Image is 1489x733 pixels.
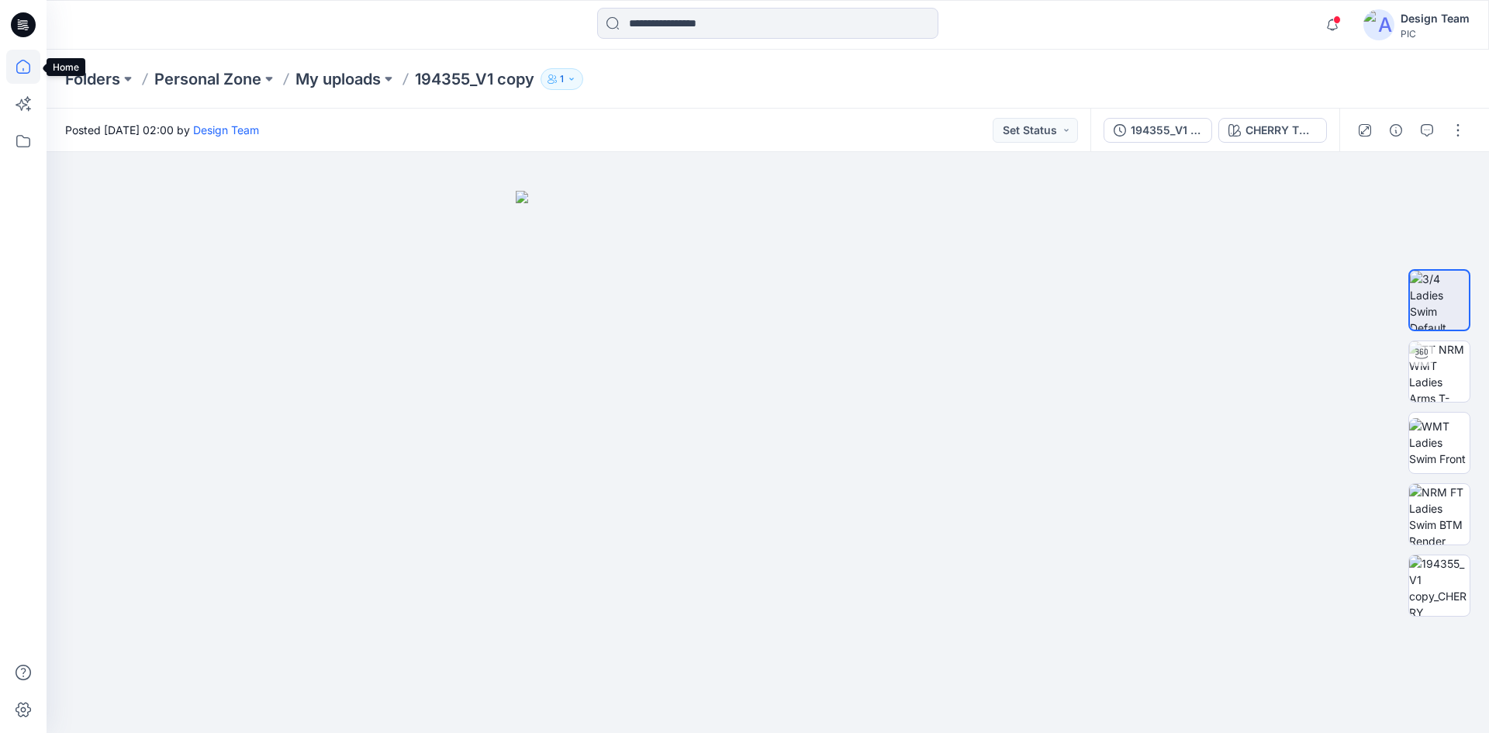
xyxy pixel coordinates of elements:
[1131,122,1202,139] div: 194355_V1 copy
[1401,28,1470,40] div: PIC
[1104,118,1212,143] button: 194355_V1 copy
[1384,118,1408,143] button: Details
[1409,341,1470,402] img: TT NRM WMT Ladies Arms T-POSE
[65,122,259,138] span: Posted [DATE] 02:00 by
[65,68,120,90] a: Folders
[1245,122,1317,139] div: CHERRY TOMATO
[193,123,259,137] a: Design Team
[1401,9,1470,28] div: Design Team
[415,68,534,90] p: 194355_V1 copy
[295,68,381,90] a: My uploads
[560,71,564,88] p: 1
[1409,555,1470,616] img: 194355_V1 copy_CHERRY TOMATO
[154,68,261,90] a: Personal Zone
[1409,484,1470,545] img: NRM FT Ladies Swim BTM Render
[1410,271,1469,330] img: 3/4 Ladies Swim Default
[1218,118,1327,143] button: CHERRY TOMATO
[541,68,583,90] button: 1
[1409,418,1470,467] img: WMT Ladies Swim Front
[1363,9,1394,40] img: avatar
